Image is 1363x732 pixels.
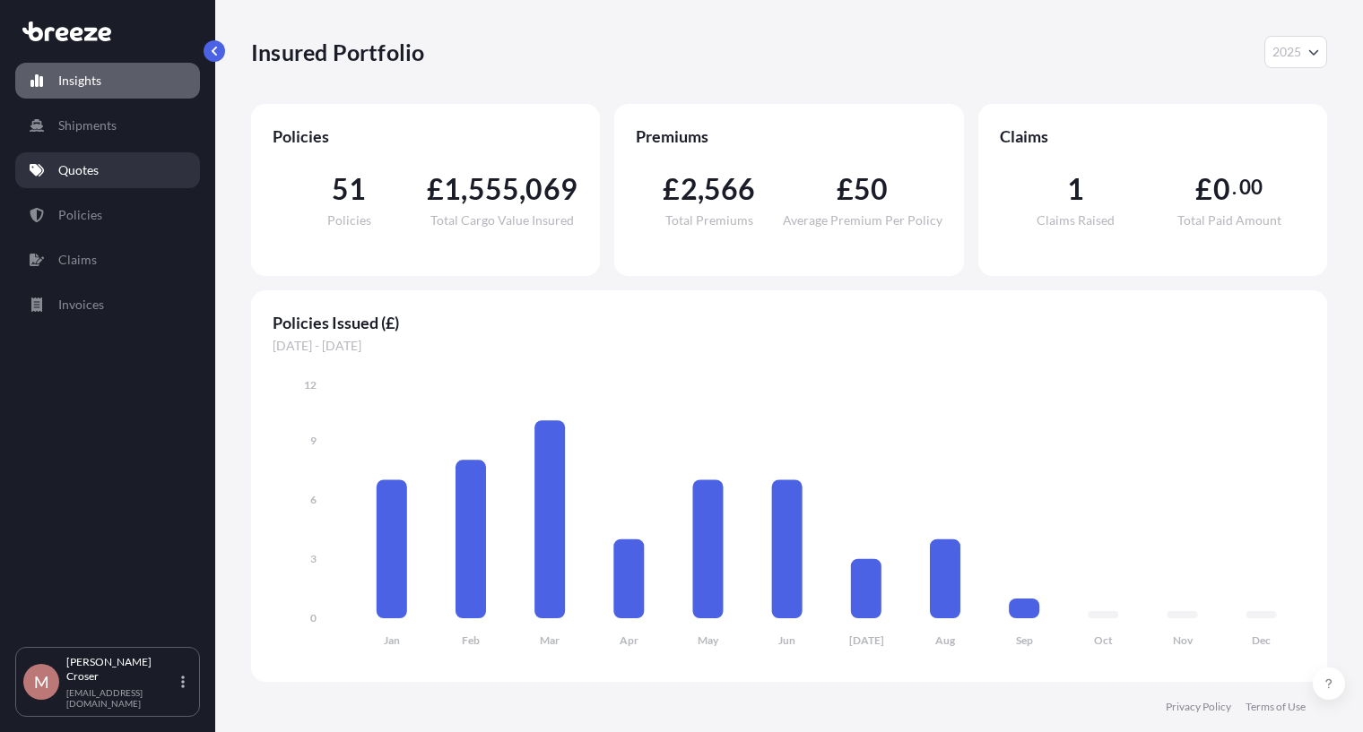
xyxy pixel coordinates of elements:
[1067,175,1084,203] span: 1
[66,655,178,684] p: [PERSON_NAME] Croser
[273,125,578,147] span: Policies
[849,633,884,647] tspan: [DATE]
[663,175,680,203] span: £
[525,175,577,203] span: 069
[636,125,942,147] span: Premiums
[837,175,854,203] span: £
[273,312,1306,333] span: Policies Issued (£)
[310,434,317,447] tspan: 9
[540,633,560,647] tspan: Mar
[1177,214,1281,227] span: Total Paid Amount
[698,175,704,203] span: ,
[430,214,574,227] span: Total Cargo Value Insured
[461,175,467,203] span: ,
[384,633,400,647] tspan: Jan
[304,378,317,392] tspan: 12
[1239,180,1263,194] span: 00
[327,214,371,227] span: Policies
[427,175,444,203] span: £
[58,72,101,90] p: Insights
[681,175,698,203] span: 2
[251,38,424,66] p: Insured Portfolio
[1195,175,1212,203] span: £
[1232,180,1237,194] span: .
[273,337,1306,355] span: [DATE] - [DATE]
[704,175,756,203] span: 566
[58,251,97,269] p: Claims
[58,116,117,134] p: Shipments
[1166,700,1231,714] a: Privacy Policy
[34,673,49,691] span: M
[778,633,795,647] tspan: Jun
[444,175,461,203] span: 1
[15,242,200,278] a: Claims
[15,287,200,323] a: Invoices
[66,687,178,709] p: [EMAIL_ADDRESS][DOMAIN_NAME]
[310,493,317,506] tspan: 6
[15,63,200,99] a: Insights
[854,175,888,203] span: 50
[1016,633,1033,647] tspan: Sep
[698,633,719,647] tspan: May
[468,175,520,203] span: 555
[332,175,366,203] span: 51
[1252,633,1271,647] tspan: Dec
[1000,125,1306,147] span: Claims
[519,175,525,203] span: ,
[1173,633,1194,647] tspan: Nov
[15,152,200,188] a: Quotes
[1264,36,1327,68] button: Year Selector
[1037,214,1115,227] span: Claims Raised
[1272,43,1301,61] span: 2025
[58,206,102,224] p: Policies
[620,633,638,647] tspan: Apr
[1246,700,1306,714] a: Terms of Use
[1213,175,1230,203] span: 0
[310,552,317,565] tspan: 3
[783,214,942,227] span: Average Premium Per Policy
[462,633,480,647] tspan: Feb
[1094,633,1113,647] tspan: Oct
[665,214,753,227] span: Total Premiums
[58,296,104,314] p: Invoices
[15,197,200,233] a: Policies
[15,108,200,143] a: Shipments
[310,611,317,624] tspan: 0
[58,161,99,179] p: Quotes
[935,633,956,647] tspan: Aug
